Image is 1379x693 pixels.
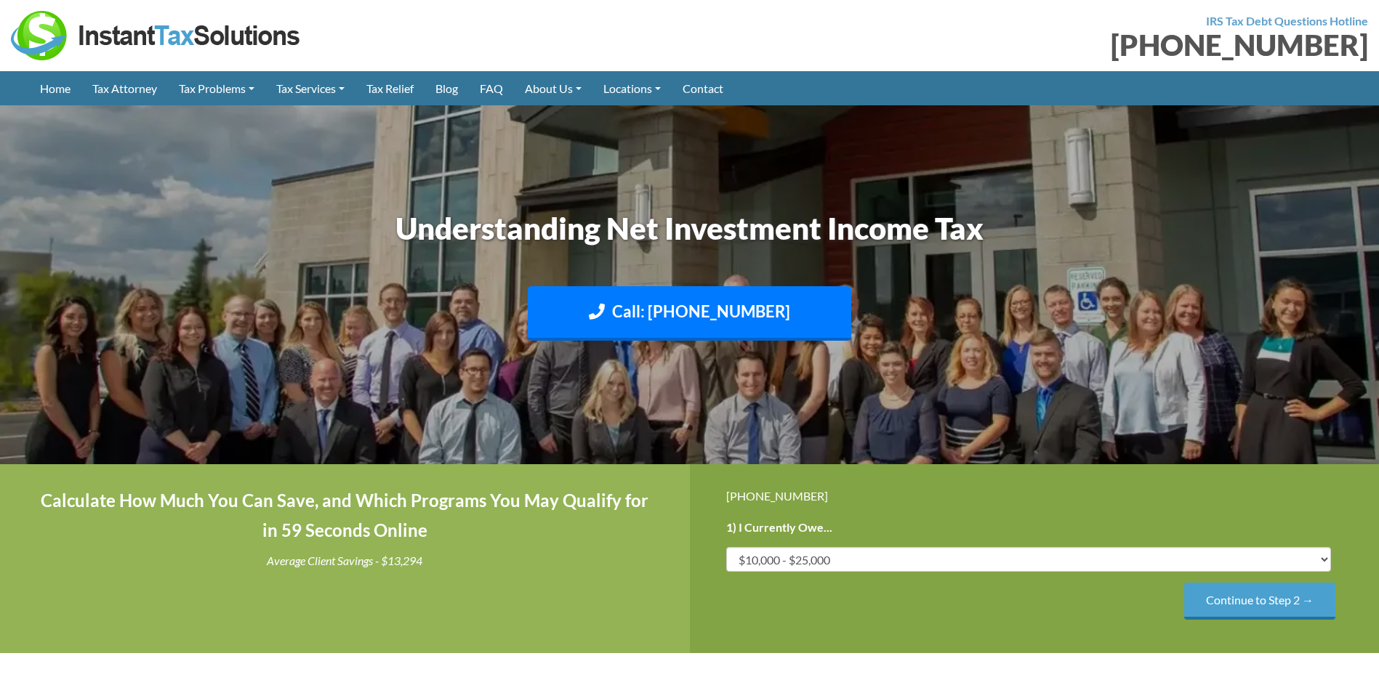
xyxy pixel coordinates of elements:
[267,554,422,567] i: Average Client Savings - $13,294
[672,71,734,105] a: Contact
[36,486,654,546] h4: Calculate How Much You Can Save, and Which Programs You May Qualify for in 59 Seconds Online
[1184,583,1335,620] input: Continue to Step 2 →
[81,71,168,105] a: Tax Attorney
[726,520,832,535] label: 1) I Currently Owe...
[514,71,592,105] a: About Us
[1206,14,1368,28] strong: IRS Tax Debt Questions Hotline
[11,11,302,60] img: Instant Tax Solutions Logo
[11,27,302,41] a: Instant Tax Solutions Logo
[355,71,425,105] a: Tax Relief
[425,71,469,105] a: Blog
[726,486,1343,506] div: [PHONE_NUMBER]
[592,71,672,105] a: Locations
[265,71,355,105] a: Tax Services
[469,71,514,105] a: FAQ
[286,207,1093,250] h1: Understanding Net Investment Income Tax
[168,71,265,105] a: Tax Problems
[701,31,1369,60] div: [PHONE_NUMBER]
[29,71,81,105] a: Home
[528,286,851,341] a: Call: [PHONE_NUMBER]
